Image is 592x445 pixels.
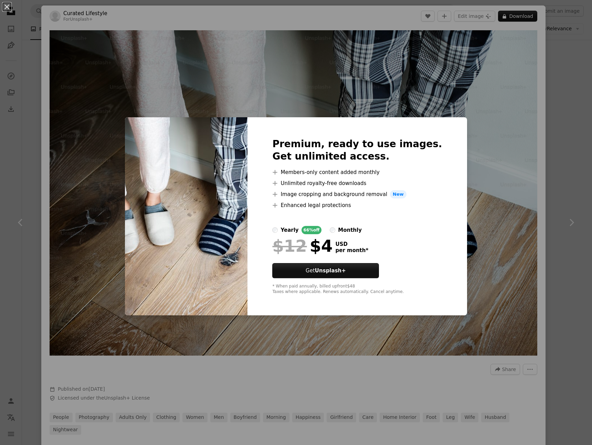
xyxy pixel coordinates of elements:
[272,138,442,163] h2: Premium, ready to use images. Get unlimited access.
[281,226,298,234] div: yearly
[125,117,247,315] img: premium_photo-1723867253294-4831cf1b0c7d
[272,263,379,278] button: GetUnsplash+
[302,226,322,234] div: 66% off
[315,268,346,274] strong: Unsplash+
[335,247,368,253] span: per month *
[272,168,442,176] li: Members-only content added monthly
[330,227,335,233] input: monthly
[390,190,406,198] span: New
[272,190,442,198] li: Image cropping and background removal
[338,226,362,234] div: monthly
[272,201,442,209] li: Enhanced legal protections
[272,237,332,255] div: $4
[335,241,368,247] span: USD
[272,179,442,187] li: Unlimited royalty-free downloads
[272,237,307,255] span: $12
[272,284,442,295] div: * When paid annually, billed upfront $48 Taxes where applicable. Renews automatically. Cancel any...
[272,227,278,233] input: yearly66%off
